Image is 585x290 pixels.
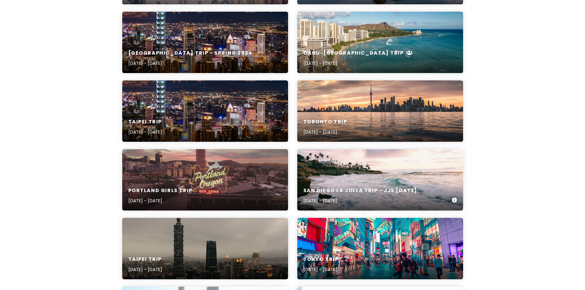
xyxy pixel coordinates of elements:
p: [DATE] - [DATE] [128,129,162,135]
h6: Taipei Trip [128,256,162,263]
h6: Oahu-[GEOGRAPHIC_DATA] Trip [303,50,413,56]
h6: Tokyo Trip [303,256,339,263]
p: [DATE] - [DATE] [303,129,347,135]
h6: Portland Girls Trip [128,188,193,194]
a: sea waves crashing on shore during golden hourSan Diego La Jolla Trip - JJs [DATE][DATE] - [DATE] [297,149,463,211]
a: city skyline during night timeTaipei Trip[DATE] - [DATE] [122,80,288,142]
h6: San Diego La Jolla Trip - JJs [DATE] [303,188,418,194]
p: [DATE] - [DATE] [303,266,339,273]
h6: [GEOGRAPHIC_DATA] Trip - Spring 2024 [128,50,253,56]
a: city skyline during night time[GEOGRAPHIC_DATA] Trip - Spring 2024[DATE] - [DATE] [122,12,288,73]
a: aerial photography of building near seaOahu-[GEOGRAPHIC_DATA] Trip[DATE] - [DATE] [297,12,463,73]
p: [DATE] - [DATE] [128,266,162,273]
a: high-rise building during daytimeTaipei Trip[DATE] - [DATE] [122,218,288,279]
h6: Taipei Trip [128,119,162,125]
p: [DATE] - [DATE] [128,60,253,67]
a: people walking on road near well-lit buildingsTokyo Trip[DATE] - [DATE] [297,218,463,279]
a: body of water under white cloudy skyToronto Trip[DATE] - [DATE] [297,80,463,142]
p: [DATE] - [DATE] [128,197,193,204]
p: [DATE] - [DATE] [303,60,413,67]
p: [DATE] - [DATE] [303,197,418,204]
a: a large neon sign on top of a buildingPortland Girls Trip[DATE] - [DATE] [122,149,288,211]
h6: Toronto Trip [303,119,347,125]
